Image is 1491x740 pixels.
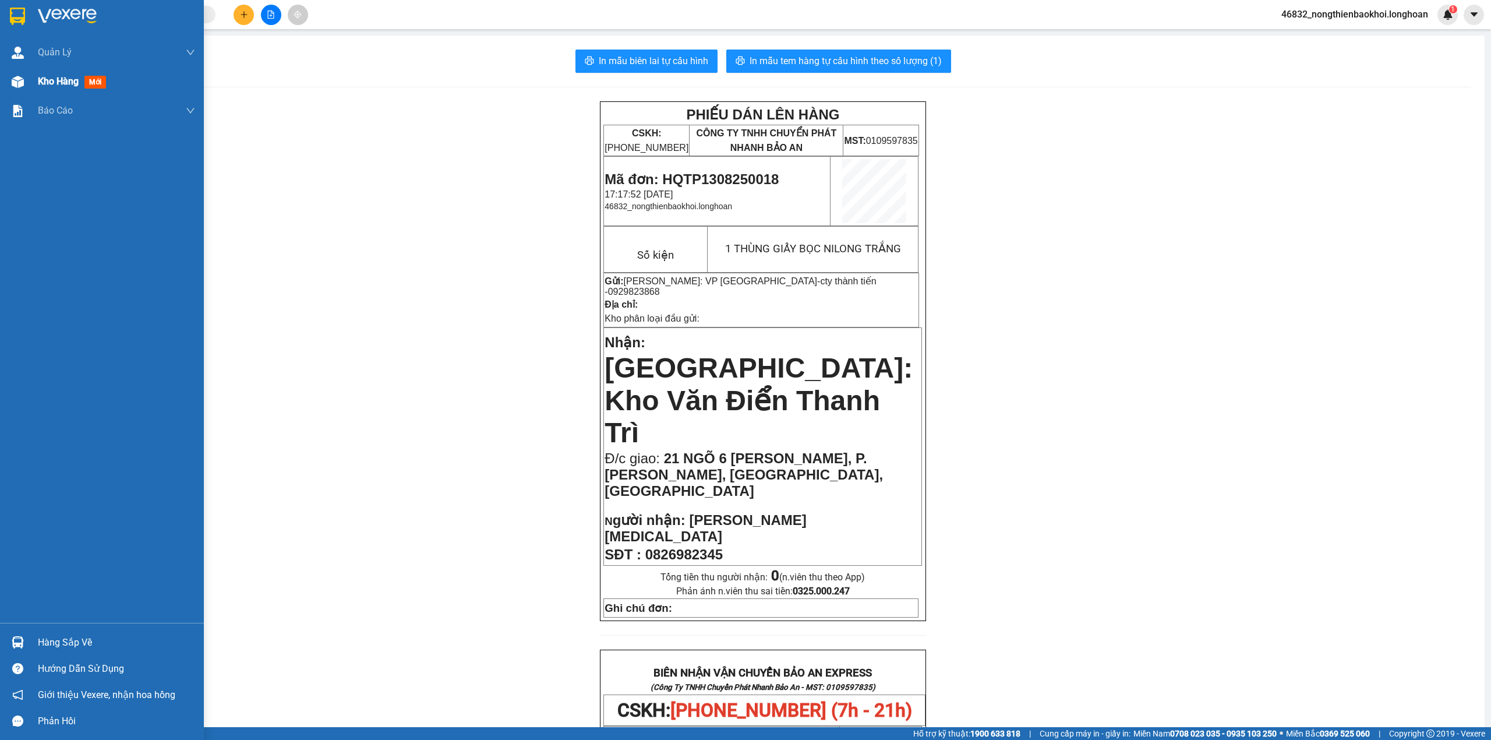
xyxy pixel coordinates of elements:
[725,242,901,255] span: 1 THÙNG GIẤY BỌC NILONG TRẮNG
[12,663,23,674] span: question-circle
[617,699,912,721] span: CSKH:
[38,688,175,702] span: Giới thiệu Vexere, nhận hoa hồng
[608,287,660,297] span: 0929823868
[38,45,72,59] span: Quản Lý
[676,586,850,597] span: Phản ánh n.viên thu sai tiền:
[653,667,872,679] strong: BIÊN NHẬN VẬN CHUYỂN BẢO AN EXPRESS
[1320,729,1370,738] strong: 0369 525 060
[605,276,876,297] span: -
[605,276,876,297] span: cty thành tiến -
[793,586,850,597] strong: 0325.000.247
[1464,5,1484,25] button: caret-down
[234,5,254,25] button: plus
[726,50,951,73] button: printerIn mẫu tem hàng tự cấu hình theo số lượng (1)
[660,572,865,583] span: Tổng tiền thu người nhận:
[844,136,865,146] strong: MST:
[605,202,732,211] span: 46832_nongthienbaokhoi.longhoan
[1451,5,1455,13] span: 1
[1040,727,1130,740] span: Cung cấp máy in - giấy in:
[10,8,25,25] img: logo-vxr
[12,689,23,700] span: notification
[1286,727,1370,740] span: Miền Bắc
[240,10,248,19] span: plus
[605,334,645,350] span: Nhận:
[771,568,779,584] strong: 0
[84,76,106,89] span: mới
[12,47,24,59] img: warehouse-icon
[605,128,688,153] span: [PHONE_NUMBER]
[12,76,24,88] img: warehouse-icon
[1443,9,1453,20] img: icon-new-feature
[651,683,875,692] strong: (Công Ty TNHH Chuyển Phát Nhanh Bảo An - MST: 0109597835)
[575,50,718,73] button: printerIn mẫu biên lai tự cấu hình
[1272,7,1437,22] span: 46832_nongthienbaokhoi.longhoan
[613,512,686,528] span: gười nhận:
[844,136,917,146] span: 0109597835
[605,450,883,499] span: 21 NGÕ 6 [PERSON_NAME], P. [PERSON_NAME], [GEOGRAPHIC_DATA], [GEOGRAPHIC_DATA]
[605,171,779,187] span: Mã đơn: HQTP1308250018
[1379,727,1380,740] span: |
[670,699,912,721] span: [PHONE_NUMBER] (7h - 21h)
[599,54,708,68] span: In mẫu biên lai tự cấu hình
[605,189,673,199] span: 17:17:52 [DATE]
[1449,5,1457,13] sup: 1
[624,276,818,286] span: [PERSON_NAME]: VP [GEOGRAPHIC_DATA]
[12,636,24,649] img: warehouse-icon
[267,10,275,19] span: file-add
[637,249,674,262] span: Số kiện
[605,313,699,323] span: Kho phân loại đầu gửi:
[1426,730,1435,738] span: copyright
[750,54,942,68] span: In mẫu tem hàng tự cấu hình theo số lượng (1)
[1469,9,1479,20] span: caret-down
[38,76,79,87] span: Kho hàng
[736,56,745,67] span: printer
[294,10,302,19] span: aim
[686,107,839,122] strong: PHIẾU DÁN LÊN HÀNG
[645,547,723,562] span: 0826982345
[288,5,308,25] button: aim
[186,48,195,57] span: down
[605,515,685,527] strong: N
[605,276,623,286] strong: Gửi:
[38,660,195,678] div: Hướng dẫn sử dụng
[1029,727,1031,740] span: |
[605,353,913,448] span: [GEOGRAPHIC_DATA]: Kho Văn Điển Thanh Trì
[605,602,672,614] strong: Ghi chú đơn:
[1133,727,1277,740] span: Miền Nam
[38,103,73,118] span: Báo cáo
[605,512,806,544] span: [PERSON_NAME][MEDICAL_DATA]
[585,56,594,67] span: printer
[38,634,195,651] div: Hàng sắp về
[605,547,641,562] strong: SĐT :
[913,727,1020,740] span: Hỗ trợ kỹ thuật:
[261,5,281,25] button: file-add
[12,105,24,117] img: solution-icon
[12,716,23,727] span: message
[632,128,662,138] strong: CSKH:
[771,572,865,583] span: (n.viên thu theo App)
[186,106,195,115] span: down
[1280,731,1283,736] span: ⚪️
[605,450,663,466] span: Đ/c giao:
[605,299,638,309] strong: Địa chỉ:
[696,128,836,153] span: CÔNG TY TNHH CHUYỂN PHÁT NHANH BẢO AN
[1170,729,1277,738] strong: 0708 023 035 - 0935 103 250
[970,729,1020,738] strong: 1900 633 818
[38,713,195,730] div: Phản hồi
